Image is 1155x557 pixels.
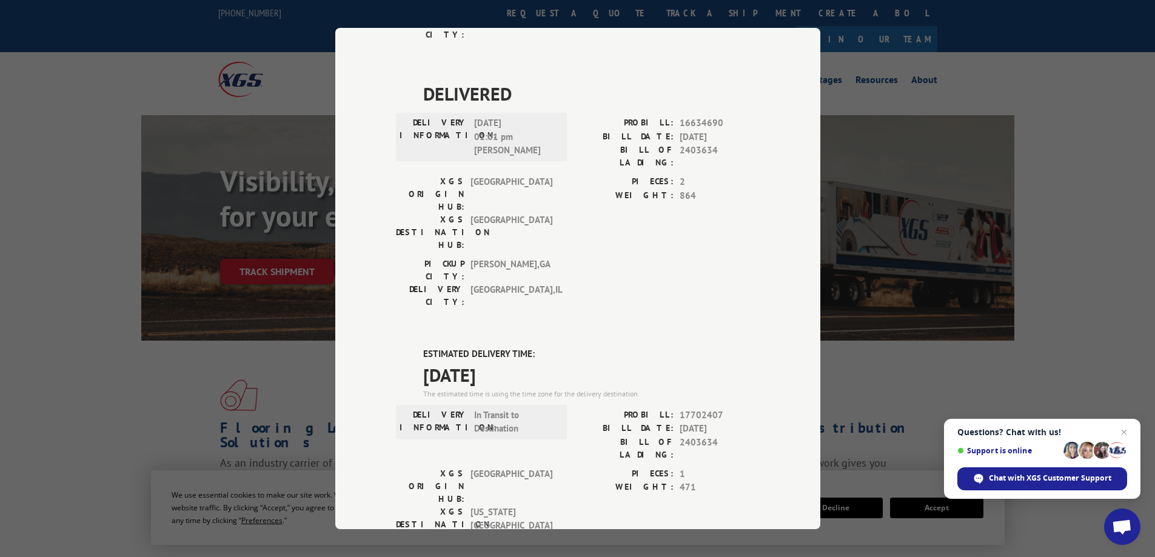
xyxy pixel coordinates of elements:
span: [GEOGRAPHIC_DATA] [470,213,552,252]
span: [DATE] [680,422,760,436]
label: DELIVERY CITY: [396,283,464,309]
div: Open chat [1104,509,1140,545]
span: 864 [680,189,760,203]
label: XGS ORIGIN HUB: [396,467,464,505]
label: WEIGHT: [578,189,674,203]
label: PIECES: [578,467,674,481]
label: BILL OF LADING: [578,436,674,461]
span: In Transit to Destination [474,409,556,436]
label: DELIVERY CITY: [396,16,464,41]
span: Chat with XGS Customer Support [989,473,1111,484]
label: BILL OF LADING: [578,144,674,169]
label: WEIGHT: [578,481,674,495]
span: [GEOGRAPHIC_DATA] [470,175,552,213]
label: ESTIMATED DELIVERY TIME: [423,347,760,361]
span: [DATE] 01:01 pm [PERSON_NAME] [474,116,556,158]
label: BILL DATE: [578,130,674,144]
span: 471 [680,481,760,495]
span: Close chat [1117,425,1131,439]
span: 1 [680,467,760,481]
div: The estimated time is using the time zone for the delivery destination. [423,389,760,399]
div: Chat with XGS Customer Support [957,467,1127,490]
span: [DATE] [423,361,760,389]
span: Questions? Chat with us! [957,427,1127,437]
label: DELIVERY INFORMATION: [400,409,468,436]
label: PROBILL: [578,116,674,130]
span: 17702407 [680,409,760,422]
label: XGS DESTINATION HUB: [396,213,464,252]
span: 2 [680,175,760,189]
label: XGS DESTINATION HUB: [396,505,464,544]
span: 2403634 [680,436,760,461]
span: [PERSON_NAME] , GA [470,258,552,283]
label: PIECES: [578,175,674,189]
span: Support is online [957,446,1059,455]
span: [GEOGRAPHIC_DATA] , NV [470,16,552,41]
span: [GEOGRAPHIC_DATA] [470,467,552,505]
span: 2403634 [680,144,760,169]
label: XGS ORIGIN HUB: [396,175,464,213]
span: DELIVERED [423,80,760,107]
label: PICKUP CITY: [396,258,464,283]
span: [DATE] [680,130,760,144]
span: [GEOGRAPHIC_DATA] , IL [470,283,552,309]
label: DELIVERY INFORMATION: [400,116,468,158]
span: [US_STATE][GEOGRAPHIC_DATA] [470,505,552,544]
label: BILL DATE: [578,422,674,436]
span: 16634690 [680,116,760,130]
label: PROBILL: [578,409,674,422]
